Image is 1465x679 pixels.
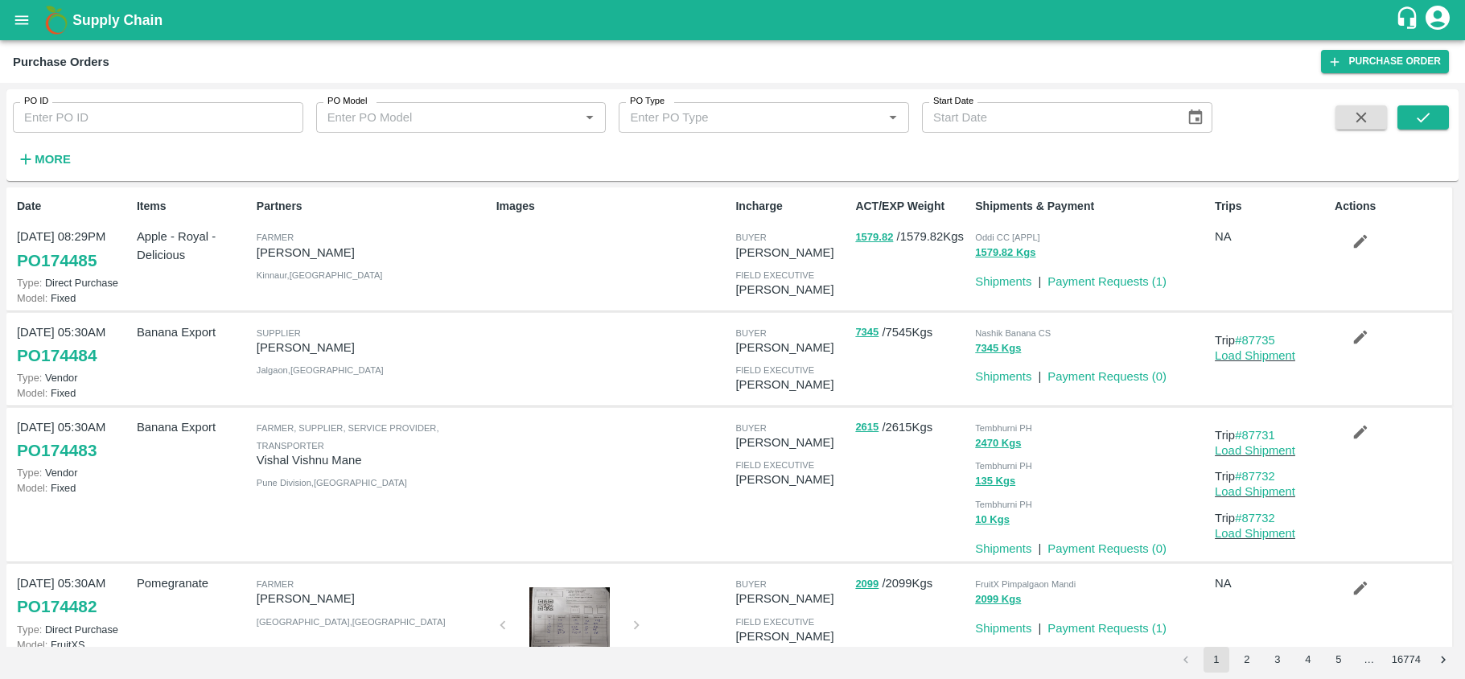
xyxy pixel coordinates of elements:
[137,574,250,592] p: Pomegranate
[17,387,47,399] span: Model:
[855,574,969,593] p: / 2099 Kgs
[1180,102,1211,133] button: Choose date
[975,434,1021,453] button: 2470 Kgs
[975,622,1031,635] a: Shipments
[17,277,42,289] span: Type:
[496,198,730,215] p: Images
[17,436,97,465] a: PO174483
[13,102,303,133] input: Enter PO ID
[17,290,130,306] p: Fixed
[17,292,47,304] span: Model:
[1215,228,1328,245] p: NA
[1171,647,1459,673] nav: pagination navigation
[735,339,849,356] p: [PERSON_NAME]
[735,617,814,627] span: field executive
[735,328,766,338] span: buyer
[975,579,1076,589] span: FruitX Pimpalgaon Mandi
[975,328,1051,338] span: Nashik Banana CS
[257,617,446,627] span: [GEOGRAPHIC_DATA] , [GEOGRAPHIC_DATA]
[735,628,849,645] p: [PERSON_NAME]
[257,579,294,589] span: Farmer
[735,244,849,261] p: [PERSON_NAME]
[1295,647,1321,673] button: Go to page 4
[24,95,48,108] label: PO ID
[579,107,600,128] button: Open
[137,228,250,264] p: Apple - Royal - Delicious
[257,244,490,261] p: [PERSON_NAME]
[735,376,849,393] p: [PERSON_NAME]
[975,198,1208,215] p: Shipments & Payment
[72,12,163,28] b: Supply Chain
[17,275,130,290] p: Direct Purchase
[623,107,878,128] input: Enter PO Type
[855,418,969,437] p: / 2615 Kgs
[1326,647,1352,673] button: Go to page 5
[13,146,75,173] button: More
[17,198,130,215] p: Date
[975,244,1035,262] button: 1579.82 Kgs
[17,465,130,480] p: Vendor
[35,153,71,166] strong: More
[735,365,814,375] span: field executive
[1321,50,1449,73] a: Purchase Order
[630,95,665,108] label: PO Type
[17,637,130,652] p: FruitXS
[975,339,1021,358] button: 7345 Kgs
[855,323,879,342] button: 7345
[975,233,1039,242] span: Oddi CC [APPL]
[257,478,407,488] span: Pune Division , [GEOGRAPHIC_DATA]
[855,418,879,437] button: 2615
[1215,527,1295,540] a: Load Shipment
[735,590,849,607] p: [PERSON_NAME]
[855,228,893,247] button: 1579.82
[1265,647,1290,673] button: Go to page 3
[17,639,47,651] span: Model:
[1047,275,1167,288] a: Payment Requests (1)
[1204,647,1229,673] button: page 1
[735,460,814,470] span: field executive
[1031,361,1041,385] div: |
[257,198,490,215] p: Partners
[1430,647,1456,673] button: Go to next page
[17,482,47,494] span: Model:
[975,542,1031,555] a: Shipments
[257,270,383,280] span: Kinnaur , [GEOGRAPHIC_DATA]
[1215,198,1328,215] p: Trips
[1215,485,1295,498] a: Load Shipment
[1215,444,1295,457] a: Load Shipment
[933,95,973,108] label: Start Date
[855,228,969,246] p: / 1579.82 Kgs
[855,323,969,342] p: / 7545 Kgs
[17,370,130,385] p: Vendor
[17,341,97,370] a: PO174484
[17,592,97,621] a: PO174482
[17,418,130,436] p: [DATE] 05:30AM
[1047,622,1167,635] a: Payment Requests (1)
[975,591,1021,609] button: 2099 Kgs
[975,275,1031,288] a: Shipments
[1215,426,1328,444] p: Trip
[1235,334,1275,347] a: #87735
[1215,467,1328,485] p: Trip
[1235,429,1275,442] a: #87731
[321,107,575,128] input: Enter PO Model
[1335,198,1448,215] p: Actions
[1395,6,1423,35] div: customer-support
[855,198,969,215] p: ACT/EXP Weight
[257,451,490,469] p: Vishal Vishnu Mane
[17,574,130,592] p: [DATE] 05:30AM
[257,328,301,338] span: Supplier
[1031,533,1041,558] div: |
[1047,542,1167,555] a: Payment Requests (0)
[1356,652,1382,668] div: …
[1235,512,1275,525] a: #87732
[17,228,130,245] p: [DATE] 08:29PM
[735,434,849,451] p: [PERSON_NAME]
[1234,647,1260,673] button: Go to page 2
[735,579,766,589] span: buyer
[17,323,130,341] p: [DATE] 05:30AM
[975,370,1031,383] a: Shipments
[17,467,42,479] span: Type:
[735,270,814,280] span: field executive
[1031,266,1041,290] div: |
